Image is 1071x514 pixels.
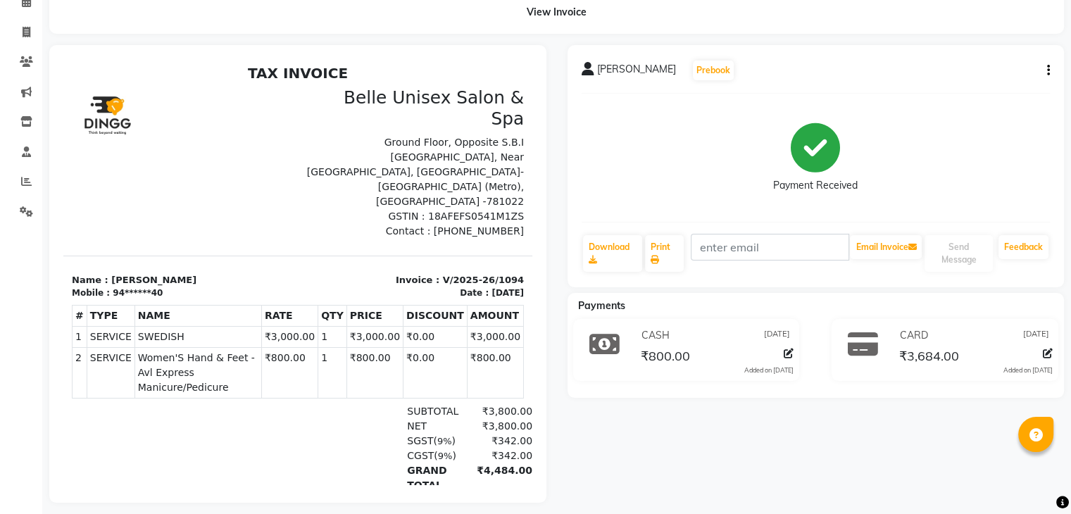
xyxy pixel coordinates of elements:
[335,345,402,360] div: SUBTOTAL
[764,328,790,343] span: [DATE]
[428,227,461,240] div: [DATE]
[9,246,24,268] th: #
[374,377,389,387] span: 9%
[9,289,24,339] td: 2
[403,246,460,268] th: AMOUNT
[243,150,461,165] p: GSTIN : 18AFEFS0541M1ZS
[998,235,1048,259] a: Feedback
[243,76,461,150] p: Ground Floor, Opposite S.B.I [GEOGRAPHIC_DATA], Near [GEOGRAPHIC_DATA], [GEOGRAPHIC_DATA]- [GEOGR...
[283,246,339,268] th: PRICE
[340,289,404,339] td: ₹0.00
[640,348,689,368] span: ₹800.00
[1023,328,1049,343] span: [DATE]
[335,360,402,375] div: NET
[402,404,469,434] div: ₹4,484.00
[691,234,849,261] input: enter email
[402,375,469,389] div: ₹342.00
[198,246,254,268] th: RATE
[23,246,71,268] th: TYPE
[340,268,404,289] td: ₹0.00
[597,62,676,82] span: [PERSON_NAME]
[8,214,226,228] p: Name : [PERSON_NAME]
[693,61,734,80] button: Prebook
[198,268,254,289] td: ₹3,000.00
[75,292,195,336] span: Women'S Hand & Feet - Avl Express Manicure/Pedicure
[335,404,402,434] div: GRAND TOTAL
[850,235,922,259] button: Email Invoice
[641,328,669,343] span: CASH
[8,227,46,240] div: Mobile :
[8,6,461,23] h2: TAX INVOICE
[583,235,643,272] a: Download
[344,391,370,402] span: CGST
[744,365,794,375] div: Added on [DATE]
[340,246,404,268] th: DISCOUNT
[283,268,339,289] td: ₹3,000.00
[773,178,858,193] div: Payment Received
[75,270,195,285] span: SWEDISH
[243,214,461,228] p: Invoice : V/2025-26/1094
[578,299,625,312] span: Payments
[396,227,425,240] div: Date :
[1003,365,1053,375] div: Added on [DATE]
[403,268,460,289] td: ₹3,000.00
[335,389,402,404] div: ( )
[71,246,198,268] th: NAME
[899,348,959,368] span: ₹3,684.00
[900,328,928,343] span: CARD
[255,289,284,339] td: 1
[198,289,254,339] td: ₹800.00
[402,345,469,360] div: ₹3,800.00
[283,289,339,339] td: ₹800.00
[23,289,71,339] td: SERVICE
[243,28,461,70] h3: Belle Unisex Salon & Spa
[645,235,684,272] a: Print
[255,246,284,268] th: QTY
[403,289,460,339] td: ₹800.00
[344,376,370,387] span: SGST
[255,268,284,289] td: 1
[243,165,461,180] p: Contact : [PHONE_NUMBER]
[9,268,24,289] td: 1
[402,360,469,375] div: ₹3,800.00
[925,235,993,272] button: Send Message
[23,268,71,289] td: SERVICE
[402,389,469,404] div: ₹342.00
[335,375,402,389] div: ( )
[375,391,389,402] span: 9%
